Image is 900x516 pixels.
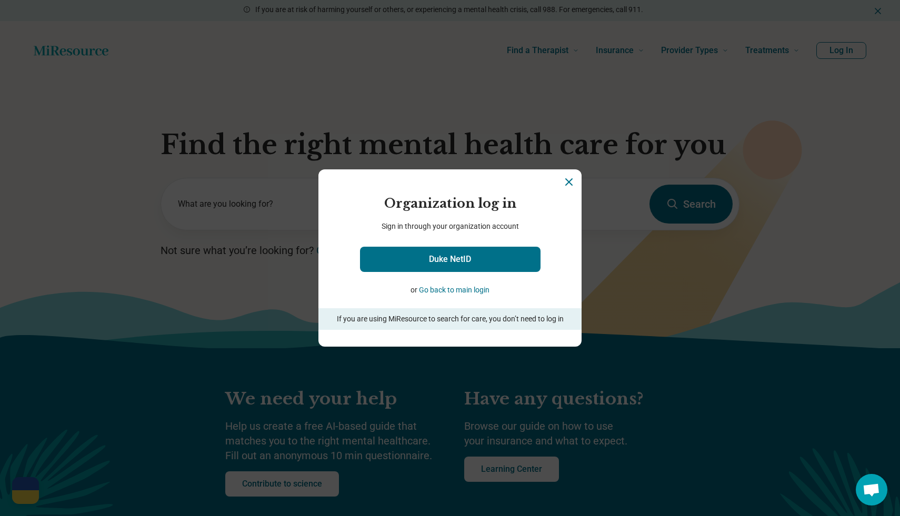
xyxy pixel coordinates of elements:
[318,221,582,232] p: Sign in through your organization account
[419,285,489,296] button: Go back to main login
[563,176,575,188] button: Close
[324,285,576,296] p: or
[318,308,582,330] p: If you are using MiResource to search for care, you don’t need to log in
[318,195,582,213] h2: Organization log in
[360,247,541,272] a: Duke NetID
[318,169,582,347] section: Login Dialog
